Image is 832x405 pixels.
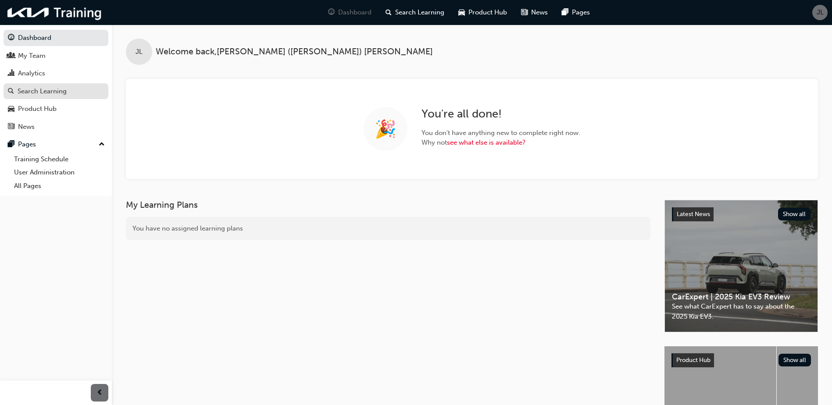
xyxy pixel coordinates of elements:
a: Training Schedule [11,153,108,166]
span: Latest News [677,210,710,218]
div: Product Hub [18,104,57,114]
span: News [531,7,548,18]
div: Analytics [18,68,45,78]
span: CarExpert | 2025 Kia EV3 Review [672,292,811,302]
span: 🎉 [375,124,396,134]
button: Pages [4,136,108,153]
span: people-icon [8,52,14,60]
a: news-iconNews [514,4,555,21]
a: Latest NewsShow allCarExpert | 2025 Kia EV3 ReviewSee what CarExpert has to say about the 2025 Ki... [664,200,818,332]
span: pages-icon [8,141,14,149]
a: Product Hub [4,101,108,117]
span: guage-icon [8,34,14,42]
a: Search Learning [4,83,108,99]
div: You have no assigned learning plans [126,217,650,240]
a: All Pages [11,179,108,193]
a: Latest NewsShow all [672,207,811,221]
span: car-icon [8,105,14,113]
span: Welcome back , [PERSON_NAME] ([PERSON_NAME]) [PERSON_NAME] [156,47,433,57]
div: Search Learning [18,86,67,96]
a: search-iconSearch Learning [379,4,451,21]
a: Product HubShow all [671,353,811,367]
span: Dashboard [338,7,371,18]
button: Show all [778,354,811,366]
span: JL [817,7,824,18]
button: DashboardMy TeamAnalyticsSearch LearningProduct HubNews [4,28,108,136]
h3: My Learning Plans [126,200,650,210]
span: Why not [421,138,580,148]
button: JL [812,5,828,20]
span: Search Learning [395,7,444,18]
span: search-icon [8,88,14,96]
span: prev-icon [96,387,103,398]
a: My Team [4,48,108,64]
div: News [18,122,35,132]
a: Dashboard [4,30,108,46]
span: search-icon [386,7,392,18]
span: Product Hub [676,356,711,364]
h2: You ' re all done! [421,107,580,121]
span: car-icon [458,7,465,18]
span: Product Hub [468,7,507,18]
span: up-icon [99,139,105,150]
span: JL [136,47,143,57]
img: kia-training [4,4,105,21]
div: Pages [18,139,36,149]
a: car-iconProduct Hub [451,4,514,21]
a: guage-iconDashboard [321,4,379,21]
button: Show all [778,208,811,220]
a: Analytics [4,65,108,82]
a: News [4,119,108,135]
a: User Administration [11,166,108,179]
span: You don ' t have anything new to complete right now. [421,128,580,138]
span: news-icon [521,7,528,18]
a: see what else is available? [447,139,525,146]
span: guage-icon [328,7,335,18]
span: Pages [572,7,590,18]
span: chart-icon [8,70,14,78]
a: pages-iconPages [555,4,597,21]
span: news-icon [8,123,14,131]
span: pages-icon [562,7,568,18]
span: See what CarExpert has to say about the 2025 Kia EV3. [672,302,811,321]
div: My Team [18,51,46,61]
